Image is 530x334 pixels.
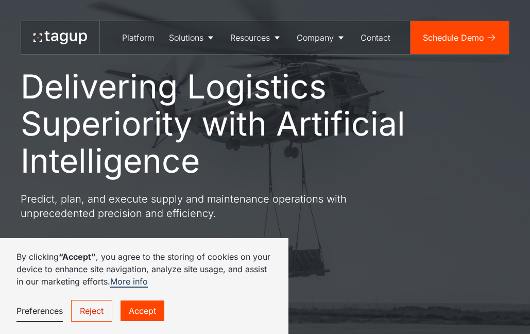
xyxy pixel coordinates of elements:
[71,300,112,322] a: Reject
[16,250,272,288] p: By clicking , you agree to the storing of cookies on your device to enhance site navigation, anal...
[289,21,353,54] a: Company
[21,68,453,179] h1: Delivering Logistics Superiority with Artificial Intelligence
[361,31,390,44] div: Contact
[353,21,398,54] a: Contact
[411,21,509,54] a: Schedule Demo
[423,31,484,44] div: Schedule Demo
[162,21,223,54] a: Solutions
[59,252,96,262] strong: “Accept”
[230,31,270,44] div: Resources
[115,21,162,54] a: Platform
[21,192,391,221] p: Predict, plan, and execute supply and maintenance operations with unprecedented precision and eff...
[223,21,289,54] a: Resources
[110,276,148,288] a: More info
[121,300,164,321] a: Accept
[169,31,203,44] div: Solutions
[297,31,334,44] div: Company
[16,300,63,322] a: Preferences
[122,31,155,44] div: Platform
